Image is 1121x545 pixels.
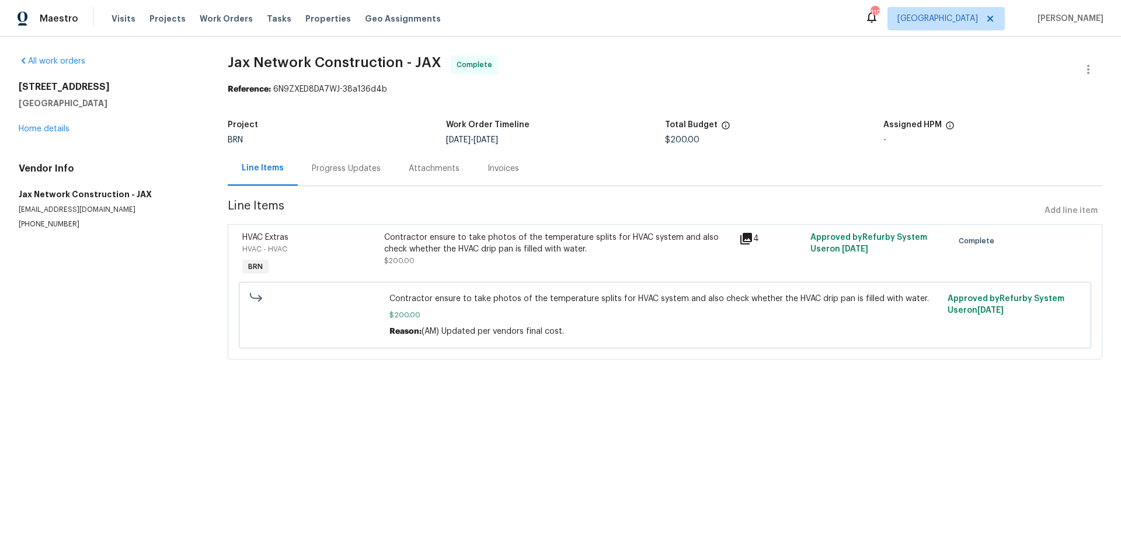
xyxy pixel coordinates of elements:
[1033,13,1103,25] span: [PERSON_NAME]
[228,85,271,93] b: Reference:
[312,163,381,174] div: Progress Updates
[389,293,941,305] span: Contractor ensure to take photos of the temperature splits for HVAC system and also check whether...
[446,136,498,144] span: -
[228,200,1040,222] span: Line Items
[200,13,253,25] span: Work Orders
[19,188,200,200] h5: Jax Network Construction - JAX
[446,136,471,144] span: [DATE]
[19,81,200,93] h2: [STREET_ADDRESS]
[149,13,186,25] span: Projects
[665,136,699,144] span: $200.00
[242,246,287,253] span: HVAC - HVAC
[19,219,200,229] p: [PHONE_NUMBER]
[409,163,459,174] div: Attachments
[871,7,879,19] div: 119
[19,163,200,174] h4: Vendor Info
[19,125,69,133] a: Home details
[959,235,999,247] span: Complete
[19,205,200,215] p: [EMAIL_ADDRESS][DOMAIN_NAME]
[883,136,1102,144] div: -
[228,83,1103,95] div: 6N9ZXED8DA7WJ-38a136d4b
[267,15,291,23] span: Tasks
[243,261,267,272] span: BRN
[384,232,733,255] div: Contractor ensure to take photos of the temperature splits for HVAC system and also check whether...
[305,13,351,25] span: Properties
[389,309,941,321] span: $200.00
[384,257,415,264] span: $200.00
[242,162,284,174] div: Line Items
[228,121,258,129] h5: Project
[488,163,519,174] div: Invoices
[365,13,441,25] span: Geo Assignments
[389,327,422,336] span: Reason:
[457,59,497,71] span: Complete
[721,121,730,136] span: The total cost of line items that have been proposed by Opendoor. This sum includes line items th...
[945,121,955,136] span: The hpm assigned to this work order.
[422,327,564,336] span: (AM) Updated per vendors final cost.
[810,233,927,253] span: Approved by Refurby System User on
[228,136,243,144] span: BRN
[739,232,803,246] div: 4
[842,245,868,253] span: [DATE]
[228,55,441,69] span: Jax Network Construction - JAX
[112,13,135,25] span: Visits
[19,97,200,109] h5: [GEOGRAPHIC_DATA]
[446,121,530,129] h5: Work Order Timeline
[883,121,942,129] h5: Assigned HPM
[948,295,1064,315] span: Approved by Refurby System User on
[19,57,85,65] a: All work orders
[665,121,718,129] h5: Total Budget
[897,13,978,25] span: [GEOGRAPHIC_DATA]
[474,136,498,144] span: [DATE]
[977,306,1004,315] span: [DATE]
[40,13,78,25] span: Maestro
[242,233,288,242] span: HVAC Extras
